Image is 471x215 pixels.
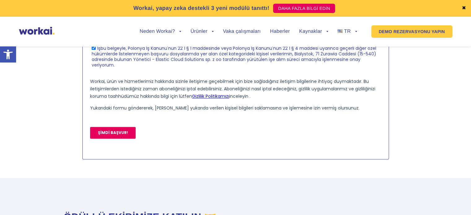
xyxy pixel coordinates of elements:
font: DAHA FAZLA BİLGİ EDİN [278,6,330,11]
a: Gizlilik Politikamızı [102,160,139,166]
a: DAHA FAZLA BİLGİ EDİN [273,4,335,13]
a: Haberler [270,29,290,34]
a: ✖ [462,6,466,11]
font: İşe alım sürecinde verdiğim kişisel verilerin, [STREET_ADDRESS] adresindeki Yönetici - Elastic Cl... [2,86,274,97]
input: İşbu belgeyle, Polonya İş Kanunu'nun 22 1 § 1 maddesinde veya Polonya İş Kanunu'nun 22 1 § 4 madd... [2,113,6,117]
font: Neden Workai? [140,29,175,34]
input: İşe alım sürecinde verdiğim kişisel verilerin, [STREET_ADDRESS] adresindeki Yönetici - Elastic Cl... [2,86,6,90]
font: İşbu belgeyle, Polonya İş Kanunu'nun 22 1 § 1 maddesinde veya Polonya İş Kanunu'nun 22 1 § 4 madd... [2,112,286,135]
font: TR [344,29,351,34]
a: DEMO REZERVASYONU YAPIN [371,25,452,38]
font: DEMO REZERVASYONU YAPIN [379,29,445,34]
font: Cep telefonu numarası [146,25,198,32]
font: Ürünler [190,29,207,34]
font: Kaynaklar [299,29,322,34]
font: inceleyin . [139,160,160,166]
font: Workai, yapay zeka destekli 3 yeni modülü tanıttı! [133,5,269,11]
a: Ürünler [190,29,214,34]
a: Vaka çalışmaları [223,29,261,34]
